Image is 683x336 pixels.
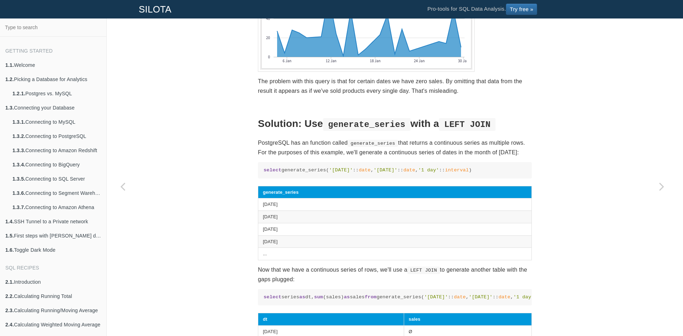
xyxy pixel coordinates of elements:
a: Next page: Finding Patterns & Matching Substrings using Regular Expressions [646,36,678,336]
b: 1.3.1. [12,119,25,125]
code: LEFT JOIN [439,118,496,131]
a: Previous page: Finding Duplicate Rows [107,36,139,336]
b: 1.6. [5,247,14,253]
p: PostgreSQL has an function called that returns a continuous series as multiple rows. For the purp... [258,138,532,157]
span: select [264,294,281,300]
a: SILOTA [133,0,177,18]
b: 1.3. [5,105,14,111]
a: 1.3.3.Connecting to Amazon Redshift [7,143,106,158]
b: 1.3.7. [12,204,25,210]
b: 2.2. [5,293,14,299]
td: ... [258,248,532,260]
a: 1.3.5.Connecting to SQL Server [7,172,106,186]
b: 2.1. [5,279,14,285]
span: date [498,294,510,300]
b: 1.5. [5,233,14,239]
td: [DATE] [258,223,532,235]
a: 1.3.4.Connecting to BigQuery [7,158,106,172]
b: 1.3.5. [12,176,25,182]
span: from [365,294,376,300]
a: 1.3.7.Connecting to Amazon Athena [7,200,106,214]
th: generate_series [258,186,532,198]
a: Try free » [506,4,537,15]
th: dt [258,313,404,325]
span: '[DATE]' [329,167,353,173]
span: '[DATE]' [374,167,397,173]
span: '1 day' [418,167,439,173]
th: sales [404,313,531,325]
b: 1.4. [5,219,14,224]
b: 2.3. [5,308,14,313]
iframe: Drift Widget Chat Controller [647,300,674,327]
code: LEFT JOIN [407,267,440,274]
b: 2.4. [5,322,14,327]
span: select [264,167,281,173]
a: 1.2.1.Postgres vs. MySQL [7,86,106,101]
span: '[DATE]' [469,294,493,300]
p: Now that we have a continuous series of rows, we'll use a to generate another table with the gaps... [258,265,532,284]
span: sum [314,294,323,300]
p: The problem with this query is that for certain dates we have zero sales. By omitting that data f... [258,76,532,96]
li: Pro-tools for SQL Data Analysis. [420,0,544,18]
td: [DATE] [258,235,532,248]
b: 1.3.4. [12,162,25,167]
span: interval [445,167,469,173]
b: 1.3.6. [12,190,25,196]
h2: Solution: Use with a [258,118,532,129]
b: 1.2.1. [12,91,25,96]
code: generate_series( :: , :: , :: ) [264,167,526,174]
span: '[DATE]' [424,294,448,300]
a: 1.3.6.Connecting to Segment Warehouse [7,186,106,200]
code: generate_series [348,140,398,147]
a: 1.3.1.Connecting to MySQL [7,115,106,129]
code: generate_series [323,118,411,131]
code: series dt, (sales) sales generate_series( :: , :: , :: ) series transactions transactions.dt = se... [264,294,526,300]
td: [DATE] [258,211,532,223]
b: 1.3.2. [12,133,25,139]
span: '1 day' [513,294,534,300]
span: as [344,294,350,300]
input: Type to search [2,21,104,34]
span: date [403,167,415,173]
a: 1.3.2.Connecting to PostgreSQL [7,129,106,143]
span: as [299,294,305,300]
b: 1.3.3. [12,148,25,153]
td: [DATE] [258,198,532,211]
b: 1.2. [5,76,14,82]
span: date [454,294,466,300]
b: 1.1. [5,62,14,68]
span: date [359,167,370,173]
